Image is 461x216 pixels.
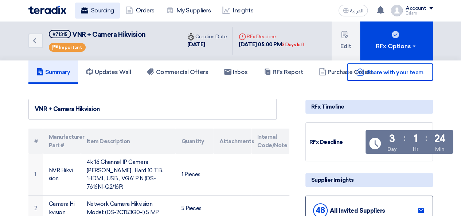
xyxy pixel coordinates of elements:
[43,154,81,196] td: NVR Hikvision
[35,105,270,114] div: VNR + Camera Hikvision
[376,42,417,51] div: RFx Options
[81,154,176,196] td: 4k 16 Channel IP Camera [PERSON_NAME] , Hard 10 T.B. "HDMI , USB , VGA".P.N (DS-7616NI-Q2/16P)
[75,3,120,19] a: Sourcing
[86,68,131,76] h5: Updates Wall
[187,40,227,49] div: [DATE]
[406,5,426,12] div: Account
[28,154,43,196] td: 1
[216,3,259,19] a: Insights
[160,3,216,19] a: My Suppliers
[59,45,82,50] span: Important
[413,134,417,144] div: 1
[332,21,360,60] button: Edit
[406,11,433,15] div: Eslam
[309,138,364,146] div: RFx Deadline
[224,68,248,76] h5: Inbox
[147,68,208,76] h5: Commercial Offers
[81,129,176,154] th: Item Description
[139,60,216,84] a: Commercial Offers
[360,21,433,60] button: RFx Options
[330,207,385,214] div: All Invited Suppliers
[36,68,70,76] h5: Summary
[28,129,43,154] th: #
[43,129,81,154] th: Manufacturer Part #
[216,60,256,84] a: Inbox
[72,31,145,39] span: VNR + Camera Hikvision
[391,5,403,16] img: profile_test.png
[413,145,418,153] div: Hr
[78,60,139,84] a: Updates Wall
[404,131,406,145] div: :
[239,33,305,40] div: RFx Deadline
[311,60,381,84] a: Purchase Orders
[282,41,305,48] div: 3 Days left
[305,100,433,114] div: RFx Timeline
[28,60,78,84] a: Summary
[434,134,445,144] div: 24
[176,129,214,154] th: Quantity
[339,5,368,16] button: العربية
[49,30,146,39] h5: VNR + Camera Hikvision
[176,154,214,196] td: 1 Pieces
[120,3,160,19] a: Orders
[264,68,303,76] h5: RFx Report
[425,131,427,145] div: :
[251,129,289,154] th: Internal Code/Note
[350,8,363,13] span: العربية
[435,145,445,153] div: Min
[387,145,397,153] div: Day
[28,6,66,14] img: Teradix logo
[52,32,67,37] div: #71315
[239,40,305,49] div: [DATE] 05:00 PM
[367,69,423,76] span: Share with your team
[389,134,395,144] div: 3
[214,129,251,154] th: Attachments
[305,173,433,187] div: Supplier Insights
[187,33,227,40] div: Creation Date
[256,60,311,84] a: RFx Report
